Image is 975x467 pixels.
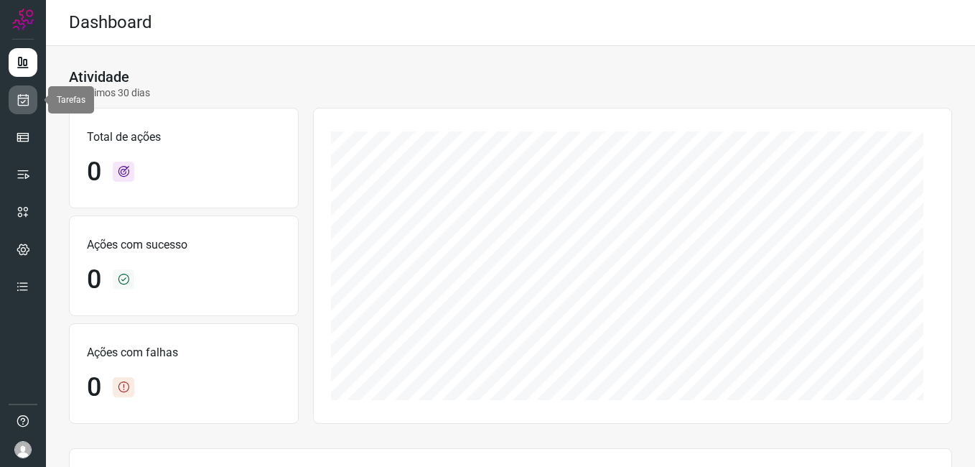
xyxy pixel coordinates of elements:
[87,157,101,188] h1: 0
[87,344,281,361] p: Ações com falhas
[69,12,152,33] h2: Dashboard
[69,85,150,101] p: Últimos 30 dias
[69,68,129,85] h3: Atividade
[87,372,101,403] h1: 0
[14,441,32,458] img: avatar-user-boy.jpg
[12,9,34,30] img: Logo
[87,264,101,295] h1: 0
[57,95,85,105] span: Tarefas
[87,236,281,254] p: Ações com sucesso
[87,129,281,146] p: Total de ações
